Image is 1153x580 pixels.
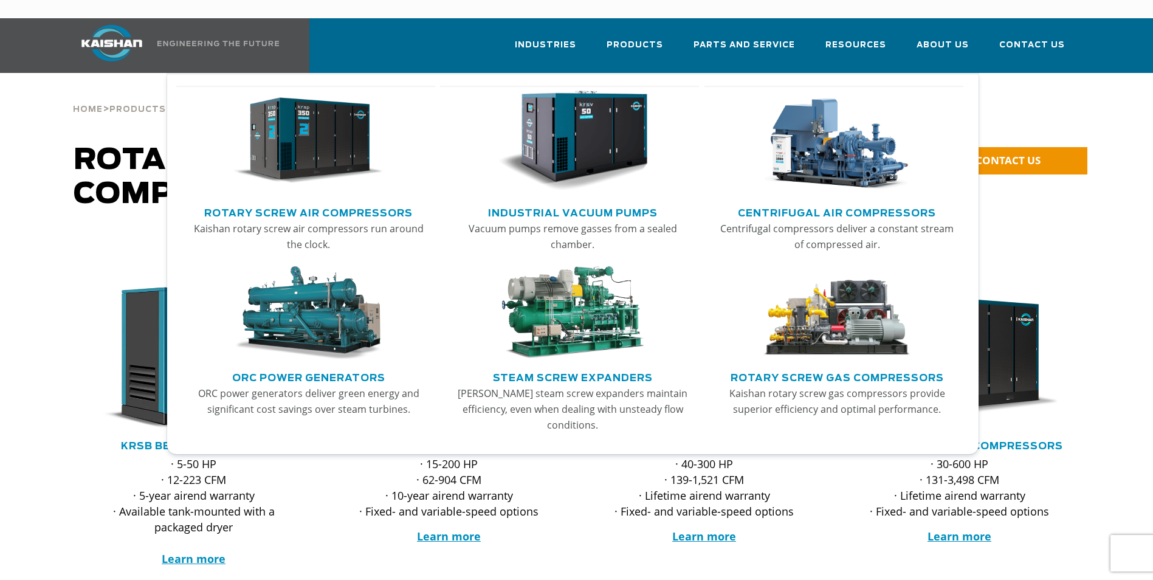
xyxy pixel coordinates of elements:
a: Resources [825,29,886,71]
a: Products [109,103,166,114]
span: Contact Us [999,38,1065,52]
div: > > [73,73,350,119]
a: Learn more [417,529,481,544]
p: · 15-200 HP · 62-904 CFM · 10-year airend warranty · Fixed- and variable-speed options [341,456,557,519]
a: Parts and Service [694,29,795,71]
img: thumb-ORC-Power-Generators [233,266,383,360]
span: Parts and Service [694,38,795,52]
a: Learn more [672,529,736,544]
a: Contact Us [999,29,1065,71]
a: Products [607,29,663,71]
span: Products [109,106,166,114]
a: Rotary Screw Air Compressors [204,202,413,221]
img: thumb-Centrifugal-Air-Compressors [762,91,912,192]
span: CONTACT US [976,153,1041,167]
img: thumb-Industrial-Vacuum-Pumps [498,91,647,192]
p: Kaishan rotary screw air compressors run around the clock. [190,221,428,252]
span: About Us [917,38,969,52]
a: Industrial Vacuum Pumps [488,202,658,221]
a: Steam Screw Expanders [493,367,653,385]
span: Resources [825,38,886,52]
a: About Us [917,29,969,71]
p: ORC power generators deliver green energy and significant cost savings over steam turbines. [190,385,428,417]
a: ORC Power Generators [232,367,385,385]
a: KRSB Belt Drive Series [121,441,267,451]
a: Learn more [928,529,991,544]
span: Industries [515,38,576,52]
a: Home [73,103,103,114]
img: thumb-Steam-Screw-Expanders [498,266,647,360]
a: Learn more [162,551,225,566]
span: Rotary Screw Air Compressors [74,146,407,209]
p: · 5-50 HP · 12-223 CFM · 5-year airend warranty · Available tank-mounted with a packaged dryer [86,456,302,567]
a: Kaishan USA [66,18,281,73]
a: CONTACT US [937,147,1087,174]
p: Vacuum pumps remove gasses from a sealed chamber. [453,221,692,252]
p: [PERSON_NAME] steam screw expanders maintain efficiency, even when dealing with unsteady flow con... [453,385,692,433]
a: Centrifugal Air Compressors [738,202,936,221]
a: Industries [515,29,576,71]
p: Centrifugal compressors deliver a constant stream of compressed air. [718,221,956,252]
span: Products [607,38,663,52]
p: Kaishan rotary screw gas compressors provide superior efficiency and optimal performance. [718,385,956,417]
p: · 40-300 HP · 139-1,521 CFM · Lifetime airend warranty · Fixed- and variable-speed options [596,456,813,519]
img: kaishan logo [66,25,157,61]
img: Engineering the future [157,41,279,46]
div: krsb30 [86,285,302,430]
a: Rotary Screw Gas Compressors [731,367,944,385]
img: thumb-Rotary-Screw-Gas-Compressors [762,266,912,360]
p: · 30-600 HP · 131-3,498 CFM · Lifetime airend warranty · Fixed- and variable-speed options [852,456,1068,519]
img: thumb-Rotary-Screw-Air-Compressors [233,91,383,192]
span: Home [73,106,103,114]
